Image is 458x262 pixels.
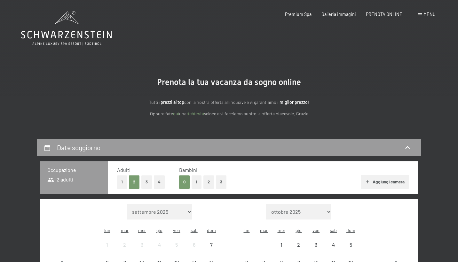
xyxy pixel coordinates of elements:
[192,175,201,189] button: 1
[88,110,370,118] p: Oppure fate una veloce e vi facciamo subito la offerta piacevole. Grazie
[290,236,307,253] div: arrivo/check-in non effettuabile
[203,175,214,189] button: 2
[207,227,216,233] abbr: domenica
[121,227,129,233] abbr: martedì
[423,12,436,17] span: Menu
[133,236,151,253] div: Wed Sep 03 2025
[308,242,324,258] div: 3
[116,236,133,253] div: arrivo/check-in non effettuabile
[173,111,179,116] a: quì
[99,242,115,258] div: 1
[325,242,341,258] div: 4
[47,166,100,173] h3: Occupazione
[273,242,289,258] div: 1
[278,227,285,233] abbr: mercoledì
[151,242,167,258] div: 4
[342,236,359,253] div: Sun Oct 05 2025
[216,175,226,189] button: 3
[57,143,100,151] h2: Date soggiorno
[47,176,73,183] span: 2 adulti
[285,12,312,17] a: Premium Spa
[157,77,301,87] span: Prenota la tua vacanza da sogno online
[186,242,202,258] div: 6
[343,242,359,258] div: 5
[280,99,308,105] strong: miglior prezzo
[99,236,116,253] div: Mon Sep 01 2025
[243,227,249,233] abbr: lunedì
[116,236,133,253] div: Tue Sep 02 2025
[151,236,168,253] div: Thu Sep 04 2025
[133,236,151,253] div: arrivo/check-in non effettuabile
[154,175,165,189] button: 4
[325,236,342,253] div: Sat Oct 04 2025
[203,236,220,253] div: Sun Sep 07 2025
[186,111,204,116] a: richiesta
[296,227,302,233] abbr: giovedì
[88,99,370,106] p: Tutti i con la nostra offerta all'incusive e vi garantiamo il !
[116,242,132,258] div: 2
[186,236,203,253] div: Sat Sep 06 2025
[104,227,110,233] abbr: lunedì
[203,242,219,258] div: 7
[169,242,185,258] div: 5
[156,227,162,233] abbr: giovedì
[203,236,220,253] div: arrivo/check-in non effettuabile
[179,167,197,173] span: Bambini
[141,175,152,189] button: 3
[272,236,290,253] div: Wed Oct 01 2025
[99,236,116,253] div: arrivo/check-in non effettuabile
[366,12,402,17] a: PRENOTA ONLINE
[173,227,180,233] abbr: venerdì
[138,227,146,233] abbr: mercoledì
[134,242,150,258] div: 3
[260,227,268,233] abbr: martedì
[307,236,325,253] div: arrivo/check-in non effettuabile
[307,236,325,253] div: Fri Oct 03 2025
[191,227,198,233] abbr: sabato
[117,175,127,189] button: 1
[168,236,185,253] div: Fri Sep 05 2025
[321,12,356,17] a: Galleria immagini
[179,175,190,189] button: 0
[168,236,185,253] div: arrivo/check-in non effettuabile
[117,167,130,173] span: Adulti
[342,236,359,253] div: arrivo/check-in non effettuabile
[291,242,307,258] div: 2
[186,236,203,253] div: arrivo/check-in non effettuabile
[161,99,184,105] strong: prezzi al top
[312,227,320,233] abbr: venerdì
[361,175,409,189] button: Aggiungi camera
[330,227,337,233] abbr: sabato
[346,227,355,233] abbr: domenica
[272,236,290,253] div: arrivo/check-in non effettuabile
[290,236,307,253] div: Thu Oct 02 2025
[151,236,168,253] div: arrivo/check-in non effettuabile
[325,236,342,253] div: arrivo/check-in non effettuabile
[129,175,139,189] button: 2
